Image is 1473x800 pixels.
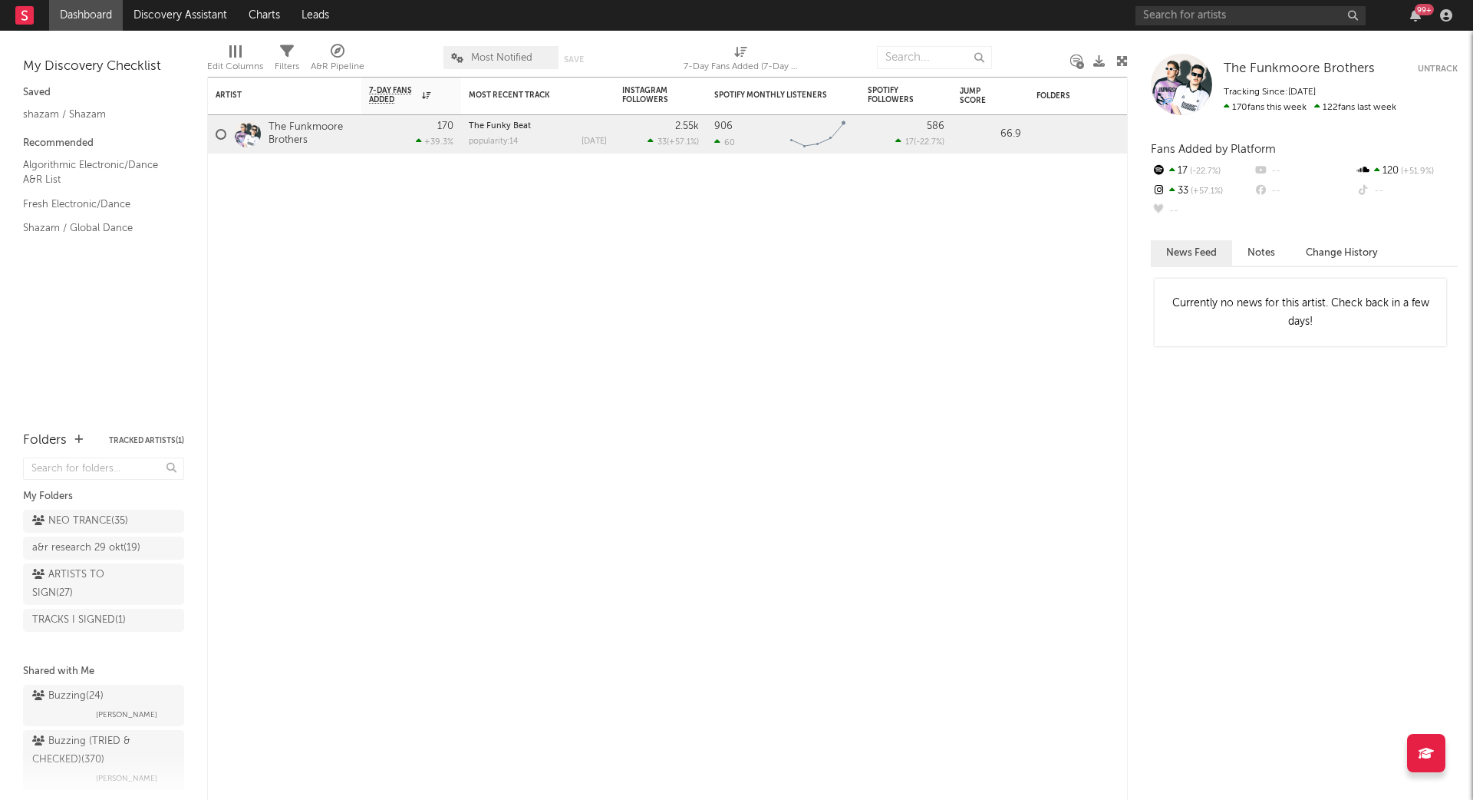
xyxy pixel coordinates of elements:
[1415,4,1434,15] div: 99 +
[1232,240,1290,266] button: Notes
[1253,161,1355,181] div: --
[927,121,944,131] div: 586
[23,196,169,213] a: Fresh Electronic/Dance
[96,706,157,724] span: [PERSON_NAME]
[437,121,453,131] div: 170
[207,38,263,83] div: Edit Columns
[32,732,171,769] div: Buzzing (TRIED & CHECKED) ( 370 )
[916,138,942,147] span: -22.7 %
[582,137,607,146] div: [DATE]
[648,137,699,147] div: ( )
[23,220,169,236] a: Shazam / Global Dance
[564,55,584,64] button: Save
[32,566,140,603] div: ARTISTS TO SIGN ( 27 )
[1151,240,1232,266] button: News Feed
[23,537,184,560] a: a&r research 29 okt(19)
[783,115,852,154] svg: Chart title
[109,437,184,445] button: Tracked Artists(1)
[311,38,364,83] div: A&R Pipeline
[905,138,914,147] span: 17
[714,121,733,131] div: 906
[1151,161,1253,181] div: 17
[469,122,607,131] div: The Funky Beat
[23,730,184,790] a: Buzzing (TRIED & CHECKED)(370)[PERSON_NAME]
[32,687,104,706] div: Buzzing ( 24 )
[23,134,184,153] div: Recommended
[1151,201,1253,221] div: --
[669,138,697,147] span: +57.1 %
[416,137,453,147] div: +39.3 %
[216,91,331,100] div: Artist
[23,458,184,480] input: Search for folders...
[32,512,128,531] div: NEO TRANCE ( 35 )
[23,510,184,533] a: NEO TRANCE(35)
[1224,103,1307,112] span: 170 fans this week
[684,58,799,76] div: 7-Day Fans Added (7-Day Fans Added)
[23,157,169,188] a: Algorithmic Electronic/Dance A&R List
[714,91,829,100] div: Spotify Monthly Listeners
[1155,279,1446,346] div: Currently no news for this artist. Check back in a few days!
[23,488,184,506] div: My Folders
[1224,88,1316,97] span: Tracking Since: [DATE]
[714,137,735,147] div: 60
[1224,61,1375,77] a: The Funkmoore Brothers
[877,46,992,69] input: Search...
[684,38,799,83] div: 7-Day Fans Added (7-Day Fans Added)
[23,564,184,605] a: ARTISTS TO SIGN(27)
[469,91,584,100] div: Most Recent Track
[469,122,531,131] a: The Funky Beat
[369,86,418,104] span: 7-Day Fans Added
[23,663,184,681] div: Shared with Me
[275,58,299,76] div: Filters
[23,685,184,726] a: Buzzing(24)[PERSON_NAME]
[657,138,667,147] span: 33
[23,431,67,450] div: Folders
[960,125,1021,144] div: 66.9
[469,137,519,146] div: popularity: 14
[207,58,263,76] div: Edit Columns
[1290,240,1393,266] button: Change History
[23,106,169,123] a: shazam / Shazam
[868,86,921,104] div: Spotify Followers
[1135,6,1366,25] input: Search for artists
[1151,181,1253,201] div: 33
[1224,62,1375,75] span: The Funkmoore Brothers
[1253,181,1355,201] div: --
[1399,167,1434,176] span: +51.9 %
[675,121,699,131] div: 2.55k
[23,58,184,76] div: My Discovery Checklist
[1410,9,1421,21] button: 99+
[96,769,157,788] span: [PERSON_NAME]
[622,86,676,104] div: Instagram Followers
[23,609,184,632] a: TRACKS I SIGNED(1)
[32,611,126,630] div: TRACKS I SIGNED ( 1 )
[311,58,364,76] div: A&R Pipeline
[895,137,944,147] div: ( )
[1356,161,1458,181] div: 120
[960,87,998,105] div: Jump Score
[32,539,140,557] div: a&r research 29 okt ( 19 )
[1188,167,1221,176] span: -22.7 %
[269,121,354,147] a: The Funkmoore Brothers
[1188,187,1223,196] span: +57.1 %
[1224,103,1396,112] span: 122 fans last week
[1356,181,1458,201] div: --
[1036,91,1152,101] div: Folders
[471,53,532,63] span: Most Notified
[1418,61,1458,77] button: Untrack
[1151,144,1276,155] span: Fans Added by Platform
[275,38,299,83] div: Filters
[23,84,184,102] div: Saved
